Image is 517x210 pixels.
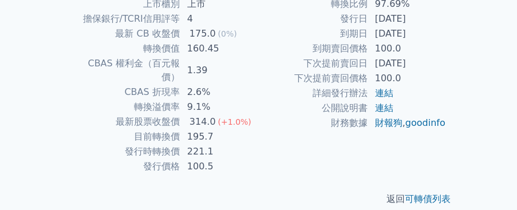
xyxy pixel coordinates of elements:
td: [DATE] [368,56,447,71]
td: 最新股票收盤價 [71,114,180,129]
td: 財務數據 [259,116,368,130]
td: 詳細發行辦法 [259,86,368,101]
td: 發行日 [259,11,368,26]
td: 到期賣回價格 [259,41,368,56]
td: [DATE] [368,26,447,41]
td: 1.39 [180,56,259,85]
a: 連結 [375,88,393,98]
td: , [368,116,447,130]
td: 160.45 [180,41,259,56]
td: 195.7 [180,129,259,144]
iframe: Chat Widget [460,155,517,210]
td: 100.0 [368,41,447,56]
td: 100.5 [180,159,259,174]
td: 下次提前賣回價格 [259,71,368,86]
td: CBAS 折現率 [71,85,180,100]
td: 發行時轉換價 [71,144,180,159]
td: 發行價格 [71,159,180,174]
a: 財報狗 [375,117,402,128]
td: 目前轉換價 [71,129,180,144]
td: 221.1 [180,144,259,159]
td: [DATE] [368,11,447,26]
a: 可轉債列表 [405,193,451,204]
div: 314.0 [187,115,218,129]
p: 返回 [57,192,460,206]
td: 公開說明書 [259,101,368,116]
td: 轉換溢價率 [71,100,180,114]
span: (0%) [218,29,237,38]
a: 連結 [375,102,393,113]
td: 下次提前賣回日 [259,56,368,71]
td: 擔保銀行/TCRI信用評等 [71,11,180,26]
span: (+1.0%) [218,117,251,126]
div: 聊天小工具 [460,155,517,210]
td: 100.0 [368,71,447,86]
td: 轉換價值 [71,41,180,56]
td: 2.6% [180,85,259,100]
td: 9.1% [180,100,259,114]
td: 最新 CB 收盤價 [71,26,180,41]
div: 175.0 [187,27,218,41]
a: goodinfo [405,117,445,128]
td: 4 [180,11,259,26]
td: 到期日 [259,26,368,41]
td: CBAS 權利金（百元報價） [71,56,180,85]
